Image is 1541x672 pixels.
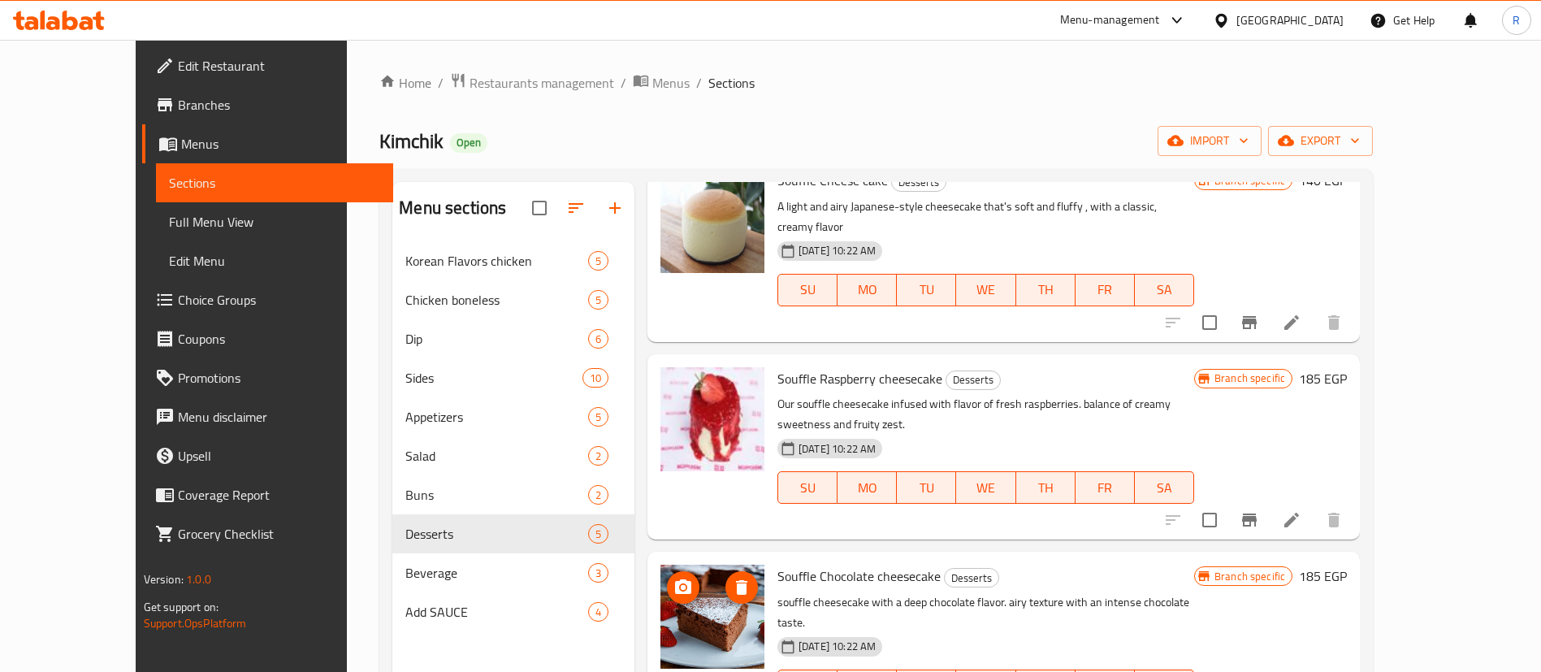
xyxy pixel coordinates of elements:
span: Souffle Chocolate cheesecake [777,564,941,588]
span: WE [963,278,1009,301]
button: Branch-specific-item [1230,303,1269,342]
span: [DATE] 10:22 AM [792,441,882,457]
button: SU [777,471,838,504]
div: items [588,524,608,544]
a: Edit Restaurant [142,46,393,85]
button: delete [1314,501,1353,540]
span: Sides [405,368,582,388]
span: 5 [589,527,608,542]
span: Beverage [405,563,588,583]
div: Salad2 [392,436,634,475]
span: 6 [589,332,608,347]
span: SA [1141,476,1188,500]
div: Open [450,133,487,153]
h6: 185 EGP [1299,367,1347,390]
span: Branch specific [1208,371,1292,386]
nav: Menu sections [392,235,634,638]
span: WE [963,476,1009,500]
div: Chicken boneless5 [392,280,634,319]
span: 5 [589,410,608,425]
a: Grocery Checklist [142,514,393,553]
img: Souffle Chocolate cheesecake [660,565,764,669]
button: FR [1076,274,1135,306]
p: souffle cheesecake with a deep chocolate flavor. airy texture with an intense chocolate taste. [777,592,1194,633]
a: Menu disclaimer [142,397,393,436]
div: items [588,251,608,271]
a: Menus [633,72,690,93]
button: Add section [595,189,634,228]
span: TH [1023,476,1069,500]
nav: breadcrumb [379,72,1373,93]
div: Korean Flavors chicken [405,251,588,271]
span: Upsell [178,446,380,466]
div: Menu-management [1060,11,1160,30]
span: Menus [181,134,380,154]
span: 10 [583,371,608,386]
span: TU [903,476,950,500]
span: Salad [405,446,588,466]
div: Buns2 [392,475,634,514]
h6: 140 EGP [1299,169,1347,192]
span: Version: [144,569,184,590]
span: Kimchik [379,123,444,159]
button: Branch-specific-item [1230,501,1269,540]
button: TU [897,274,956,306]
span: 2 [589,488,608,503]
a: Edit menu item [1282,313,1301,332]
span: FR [1082,476,1128,500]
span: export [1281,131,1360,151]
div: Appetizers5 [392,397,634,436]
span: Chicken boneless [405,290,588,310]
div: Desserts5 [392,514,634,553]
span: TH [1023,278,1069,301]
span: Desserts [945,569,998,587]
a: Sections [156,163,393,202]
span: import [1171,131,1249,151]
button: MO [838,471,897,504]
span: Menus [652,73,690,93]
a: Edit menu item [1282,510,1301,530]
span: [DATE] 10:22 AM [792,639,882,654]
span: 5 [589,254,608,269]
span: Appetizers [405,407,588,427]
span: 3 [589,566,608,581]
span: Edit Menu [169,251,380,271]
button: export [1268,126,1373,156]
span: Coverage Report [178,485,380,505]
span: Menu disclaimer [178,407,380,427]
span: Grocery Checklist [178,524,380,544]
a: Coupons [142,319,393,358]
li: / [696,73,702,93]
span: Select to update [1193,306,1227,340]
span: MO [844,278,890,301]
div: [GEOGRAPHIC_DATA] [1236,11,1344,29]
span: 1.0.0 [186,569,211,590]
div: items [588,563,608,583]
span: MO [844,476,890,500]
span: Sort sections [556,189,595,228]
a: Choice Groups [142,280,393,319]
span: Get support on: [144,596,219,618]
span: Desserts [892,173,946,192]
span: Sections [708,73,755,93]
span: Branch specific [1208,569,1292,584]
span: 5 [589,293,608,308]
span: Buns [405,485,588,505]
div: items [588,329,608,349]
button: TU [897,471,956,504]
button: SA [1135,274,1194,306]
span: Desserts [946,371,1000,389]
li: / [438,73,444,93]
span: Souffle Raspberry cheesecake [777,366,942,391]
span: 2 [589,449,608,464]
div: items [588,485,608,505]
span: SU [785,476,831,500]
span: Promotions [178,368,380,388]
span: SU [785,278,831,301]
button: TH [1016,274,1076,306]
div: items [582,368,608,388]
span: Sections [169,173,380,193]
a: Restaurants management [450,72,614,93]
